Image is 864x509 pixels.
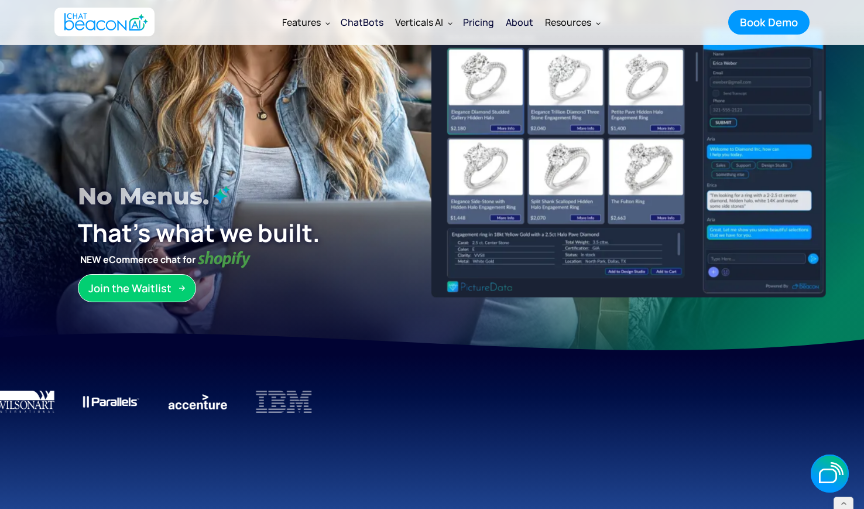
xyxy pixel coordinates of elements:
[389,8,457,36] div: Verticals AI
[282,14,321,30] div: Features
[463,14,494,30] div: Pricing
[457,7,500,37] a: Pricing
[506,14,533,30] div: About
[88,281,172,296] div: Join the Waitlist
[448,21,452,25] img: Dropdown
[78,274,196,302] a: Join the Waitlist
[500,7,539,37] a: About
[728,10,810,35] a: Book Demo
[545,14,591,30] div: Resources
[276,8,335,36] div: Features
[335,7,389,37] a: ChatBots
[341,14,383,30] div: ChatBots
[78,216,320,249] strong: That’s what we built.
[539,8,605,36] div: Resources
[179,285,186,292] img: Arrow
[431,24,826,297] img: ChatBeacon New UI Experience
[740,15,798,30] div: Book Demo
[395,14,443,30] div: Verticals AI
[325,21,330,25] img: Dropdown
[78,251,198,268] strong: NEW eCommerce chat for
[54,8,155,36] a: home
[596,21,601,25] img: Dropdown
